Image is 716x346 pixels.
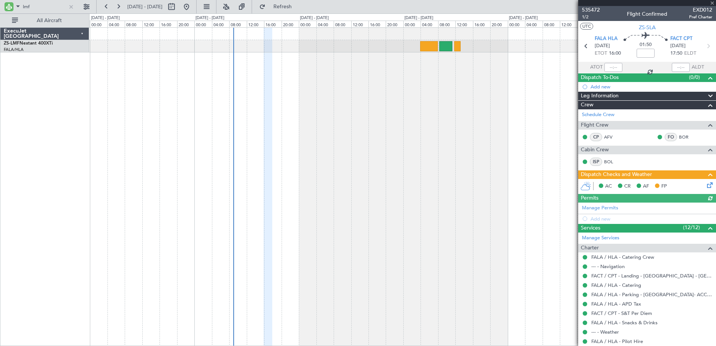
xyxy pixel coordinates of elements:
div: 16:00 [473,21,490,27]
span: 535472 [582,6,600,14]
span: Leg Information [581,92,619,100]
div: 00:00 [508,21,525,27]
a: --- - Navigation [591,263,625,270]
span: EXD012 [689,6,712,14]
div: 16:00 [264,21,281,27]
span: [DATE] - [DATE] [127,3,163,10]
span: FACT CPT [670,35,692,43]
div: 12:00 [455,21,473,27]
div: 00:00 [403,21,421,27]
button: Refresh [256,1,301,13]
a: FALA / HLA - Catering Crew [591,254,654,260]
span: ATOT [590,64,603,71]
span: Pref Charter [689,14,712,20]
a: FALA / HLA - Parking - [GEOGRAPHIC_DATA]- ACC # 1800 [591,291,712,298]
button: UTC [580,23,593,30]
div: CP [590,133,602,141]
span: [DATE] [670,42,686,50]
div: [DATE] - [DATE] [509,15,538,21]
button: All Aircraft [8,15,81,27]
div: 20:00 [177,21,194,27]
div: 12:00 [247,21,264,27]
div: 20:00 [490,21,507,27]
div: 08:00 [438,21,455,27]
div: [DATE] - [DATE] [404,15,433,21]
a: FALA / HLA - Pilot Hire [591,338,643,345]
a: FACT / CPT - Landing - [GEOGRAPHIC_DATA] - [GEOGRAPHIC_DATA] International FACT / CPT [591,273,712,279]
span: AF [643,183,649,190]
div: [DATE] - [DATE] [300,15,329,21]
span: Cabin Crew [581,146,609,154]
a: FACT / CPT - S&T Per Diem [591,310,652,316]
a: FALA / HLA - Snacks & Drinks [591,319,658,326]
a: Schedule Crew [582,111,615,119]
a: FALA / HLA - APD Tax [591,301,641,307]
div: 00:00 [299,21,316,27]
div: 08:00 [229,21,246,27]
span: 17:50 [670,50,682,57]
div: 04:00 [107,21,125,27]
span: (12/12) [683,224,700,231]
input: A/C (Reg. or Type) [23,1,66,12]
div: ISP [590,158,602,166]
div: 20:00 [386,21,403,27]
a: Manage Services [582,234,619,242]
div: 04:00 [212,21,229,27]
div: 16:00 [368,21,386,27]
span: ELDT [684,50,696,57]
div: 20:00 [282,21,299,27]
a: BOR [679,134,696,140]
div: 04:00 [525,21,542,27]
div: 12:00 [142,21,160,27]
span: (0/0) [689,73,700,81]
div: 04:00 [421,21,438,27]
span: Dispatch Checks and Weather [581,170,652,179]
div: 00:00 [90,21,107,27]
div: 08:00 [543,21,560,27]
div: 04:00 [316,21,334,27]
a: ZS-LMFNextant 400XTi [4,41,53,46]
div: [DATE] - [DATE] [91,15,120,21]
div: FO [665,133,677,141]
span: FALA HLA [595,35,618,43]
div: 00:00 [194,21,212,27]
span: AC [605,183,612,190]
div: 08:00 [334,21,351,27]
a: FALA / HLA - Catering [591,282,641,288]
span: 01:50 [640,41,652,49]
span: ZS-SLA [639,24,656,31]
div: 12:00 [351,21,368,27]
div: Add new [591,84,712,90]
span: [DATE] [595,42,610,50]
a: --- - Weather [591,329,619,335]
div: 12:00 [560,21,577,27]
span: All Aircraft [19,18,79,23]
span: Dispatch To-Dos [581,73,619,82]
span: Services [581,224,600,233]
span: 16:00 [609,50,621,57]
span: ALDT [692,64,704,71]
span: Crew [581,101,594,109]
span: Refresh [267,4,298,9]
span: FP [661,183,667,190]
a: BOL [604,158,621,165]
span: ETOT [595,50,607,57]
span: Charter [581,244,599,252]
div: 08:00 [125,21,142,27]
span: Flight Crew [581,121,609,130]
div: [DATE] - [DATE] [195,15,224,21]
a: FALA/HLA [4,47,24,52]
span: ZS-LMF [4,41,19,46]
span: 1/2 [582,14,600,20]
div: Flight Confirmed [627,10,667,18]
div: 16:00 [160,21,177,27]
div: 16:00 [577,21,595,27]
a: AFV [604,134,621,140]
span: CR [624,183,631,190]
